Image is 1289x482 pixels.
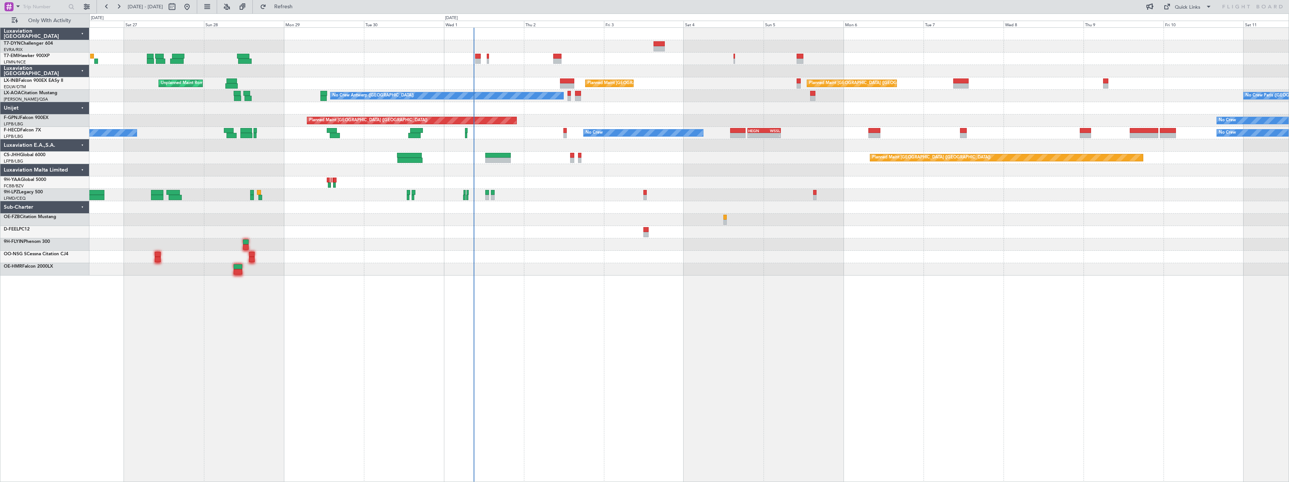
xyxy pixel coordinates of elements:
[4,252,68,256] a: OO-NSG SCessna Citation CJ4
[4,116,48,120] a: F-GPNJFalcon 900EX
[764,21,844,27] div: Sun 5
[4,153,20,157] span: CS-JHH
[332,90,414,101] div: No Crew Antwerp ([GEOGRAPHIC_DATA])
[4,96,48,102] a: [PERSON_NAME]/QSA
[4,59,26,65] a: LFMN/NCE
[4,91,57,95] a: LX-AOACitation Mustang
[257,1,302,13] button: Refresh
[4,190,19,194] span: 9H-LPZ
[604,21,684,27] div: Fri 3
[284,21,364,27] div: Mon 29
[1004,21,1084,27] div: Wed 8
[4,178,46,182] a: 9H-YAAGlobal 5000
[4,128,20,133] span: F-HECD
[524,21,604,27] div: Thu 2
[1219,127,1236,139] div: No Crew
[161,78,228,89] div: Unplanned Maint Roma (Ciampino)
[23,1,66,12] input: Trip Number
[268,4,299,9] span: Refresh
[4,239,50,244] a: 9H-FLYINPhenom 300
[4,252,27,256] span: OO-NSG S
[1175,4,1200,11] div: Quick Links
[364,21,444,27] div: Tue 30
[4,183,24,189] a: FCBB/BZV
[1219,115,1236,126] div: No Crew
[1084,21,1164,27] div: Thu 9
[4,47,23,53] a: EVRA/RIX
[4,121,23,127] a: LFPB/LBG
[4,134,23,139] a: LFPB/LBG
[4,153,45,157] a: CS-JHHGlobal 6000
[4,41,21,46] span: T7-DYN
[872,152,990,163] div: Planned Maint [GEOGRAPHIC_DATA] ([GEOGRAPHIC_DATA])
[4,215,20,219] span: OE-FZB
[204,21,284,27] div: Sun 28
[4,158,23,164] a: LFPB/LBG
[4,264,22,269] span: OE-HMR
[4,91,21,95] span: LX-AOA
[4,190,43,194] a: 9H-LPZLegacy 500
[309,115,427,126] div: Planned Maint [GEOGRAPHIC_DATA] ([GEOGRAPHIC_DATA])
[4,178,21,182] span: 9H-YAA
[1164,21,1244,27] div: Fri 10
[764,128,780,133] div: WSSL
[4,54,50,58] a: T7-EMIHawker 900XP
[444,21,524,27] div: Wed 1
[586,127,603,139] div: No Crew
[445,15,458,21] div: [DATE]
[4,128,41,133] a: F-HECDFalcon 7X
[91,15,104,21] div: [DATE]
[4,78,63,83] a: LX-INBFalcon 900EX EASy II
[20,18,79,23] span: Only With Activity
[924,21,1004,27] div: Tue 7
[748,133,764,138] div: -
[4,116,20,120] span: F-GPNJ
[124,21,204,27] div: Sat 27
[748,128,764,133] div: HEGN
[4,54,18,58] span: T7-EMI
[8,15,82,27] button: Only With Activity
[4,41,53,46] a: T7-DYNChallenger 604
[4,227,30,232] a: D-FEELPC12
[4,196,26,201] a: LFMD/CEQ
[587,78,659,89] div: Planned Maint [GEOGRAPHIC_DATA]
[4,84,26,90] a: EDLW/DTM
[1160,1,1215,13] button: Quick Links
[4,264,53,269] a: OE-HMRFalcon 2000LX
[684,21,764,27] div: Sat 4
[4,239,24,244] span: 9H-FLYIN
[4,78,18,83] span: LX-INB
[128,3,163,10] span: [DATE] - [DATE]
[764,133,780,138] div: -
[4,227,19,232] span: D-FEEL
[809,78,927,89] div: Planned Maint [GEOGRAPHIC_DATA] ([GEOGRAPHIC_DATA])
[844,21,924,27] div: Mon 6
[4,215,56,219] a: OE-FZBCitation Mustang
